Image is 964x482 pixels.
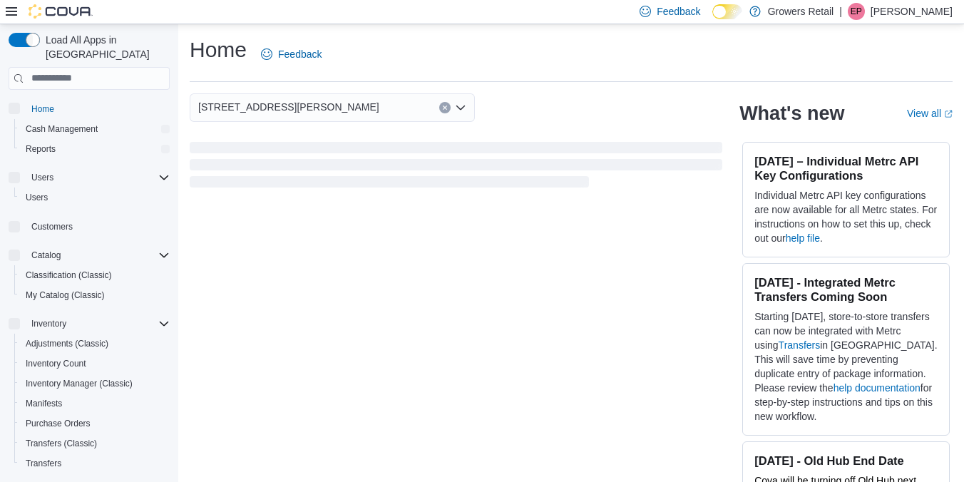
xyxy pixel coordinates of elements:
p: Starting [DATE], store-to-store transfers can now be integrated with Metrc using in [GEOGRAPHIC_D... [754,309,938,424]
a: Manifests [20,395,68,412]
span: Customers [31,221,73,232]
span: Feedback [657,4,700,19]
a: View allExternal link [907,108,953,119]
a: Inventory Manager (Classic) [20,375,138,392]
p: [PERSON_NAME] [871,3,953,20]
span: Purchase Orders [20,415,170,432]
a: Cash Management [20,120,103,138]
span: My Catalog (Classic) [20,287,170,304]
button: Cash Management [14,119,175,139]
span: Inventory [26,315,170,332]
a: Transfers [779,339,821,351]
button: Purchase Orders [14,414,175,434]
span: Inventory [31,318,66,329]
span: Users [26,169,170,186]
a: Adjustments (Classic) [20,335,114,352]
span: Users [26,192,48,203]
svg: External link [944,110,953,118]
h3: [DATE] – Individual Metrc API Key Configurations [754,154,938,183]
button: Inventory [3,314,175,334]
span: Classification (Classic) [26,270,112,281]
button: Inventory [26,315,72,332]
h1: Home [190,36,247,64]
h2: What's new [739,102,844,125]
span: Inventory Count [26,358,86,369]
a: Home [26,101,60,118]
span: Classification (Classic) [20,267,170,284]
p: | [839,3,842,20]
button: Transfers (Classic) [14,434,175,453]
span: My Catalog (Classic) [26,289,105,301]
span: Catalog [31,250,61,261]
a: Classification (Classic) [20,267,118,284]
button: Catalog [3,245,175,265]
span: Cash Management [26,123,98,135]
button: Catalog [26,247,66,264]
button: Customers [3,216,175,237]
span: Loading [190,145,722,190]
a: Inventory Count [20,355,92,372]
span: Home [26,100,170,118]
div: Eliot Pivato [848,3,865,20]
button: Manifests [14,394,175,414]
h3: [DATE] - Old Hub End Date [754,453,938,468]
span: Manifests [20,395,170,412]
button: Users [14,188,175,207]
p: Individual Metrc API key configurations are now available for all Metrc states. For instructions ... [754,188,938,245]
span: Purchase Orders [26,418,91,429]
a: help file [786,232,820,244]
span: Transfers (Classic) [20,435,170,452]
button: Users [26,169,59,186]
h3: [DATE] - Integrated Metrc Transfers Coming Soon [754,275,938,304]
button: Adjustments (Classic) [14,334,175,354]
button: Transfers [14,453,175,473]
span: Catalog [26,247,170,264]
p: Growers Retail [768,3,834,20]
button: Users [3,168,175,188]
button: Open list of options [455,102,466,113]
span: Adjustments (Classic) [20,335,170,352]
span: Home [31,103,54,115]
span: Users [31,172,53,183]
span: Transfers [20,455,170,472]
input: Dark Mode [712,4,742,19]
span: Reports [26,143,56,155]
span: Reports [20,140,170,158]
span: Dark Mode [712,19,713,20]
span: Transfers [26,458,61,469]
a: Users [20,189,53,206]
span: [STREET_ADDRESS][PERSON_NAME] [198,98,379,116]
a: help documentation [834,382,921,394]
a: Reports [20,140,61,158]
img: Cova [29,4,93,19]
button: My Catalog (Classic) [14,285,175,305]
a: Transfers (Classic) [20,435,103,452]
a: My Catalog (Classic) [20,287,111,304]
a: Customers [26,218,78,235]
a: Transfers [20,455,67,472]
span: Load All Apps in [GEOGRAPHIC_DATA] [40,33,170,61]
button: Home [3,98,175,119]
a: Purchase Orders [20,415,96,432]
span: Feedback [278,47,322,61]
button: Inventory Count [14,354,175,374]
span: Users [20,189,170,206]
span: Manifests [26,398,62,409]
button: Reports [14,139,175,159]
span: Cash Management [20,120,170,138]
button: Classification (Classic) [14,265,175,285]
span: Customers [26,217,170,235]
span: Transfers (Classic) [26,438,97,449]
button: Clear input [439,102,451,113]
span: Inventory Count [20,355,170,372]
span: Inventory Manager (Classic) [20,375,170,392]
span: Adjustments (Classic) [26,338,108,349]
a: Feedback [255,40,327,68]
span: Inventory Manager (Classic) [26,378,133,389]
span: EP [851,3,862,20]
button: Inventory Manager (Classic) [14,374,175,394]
